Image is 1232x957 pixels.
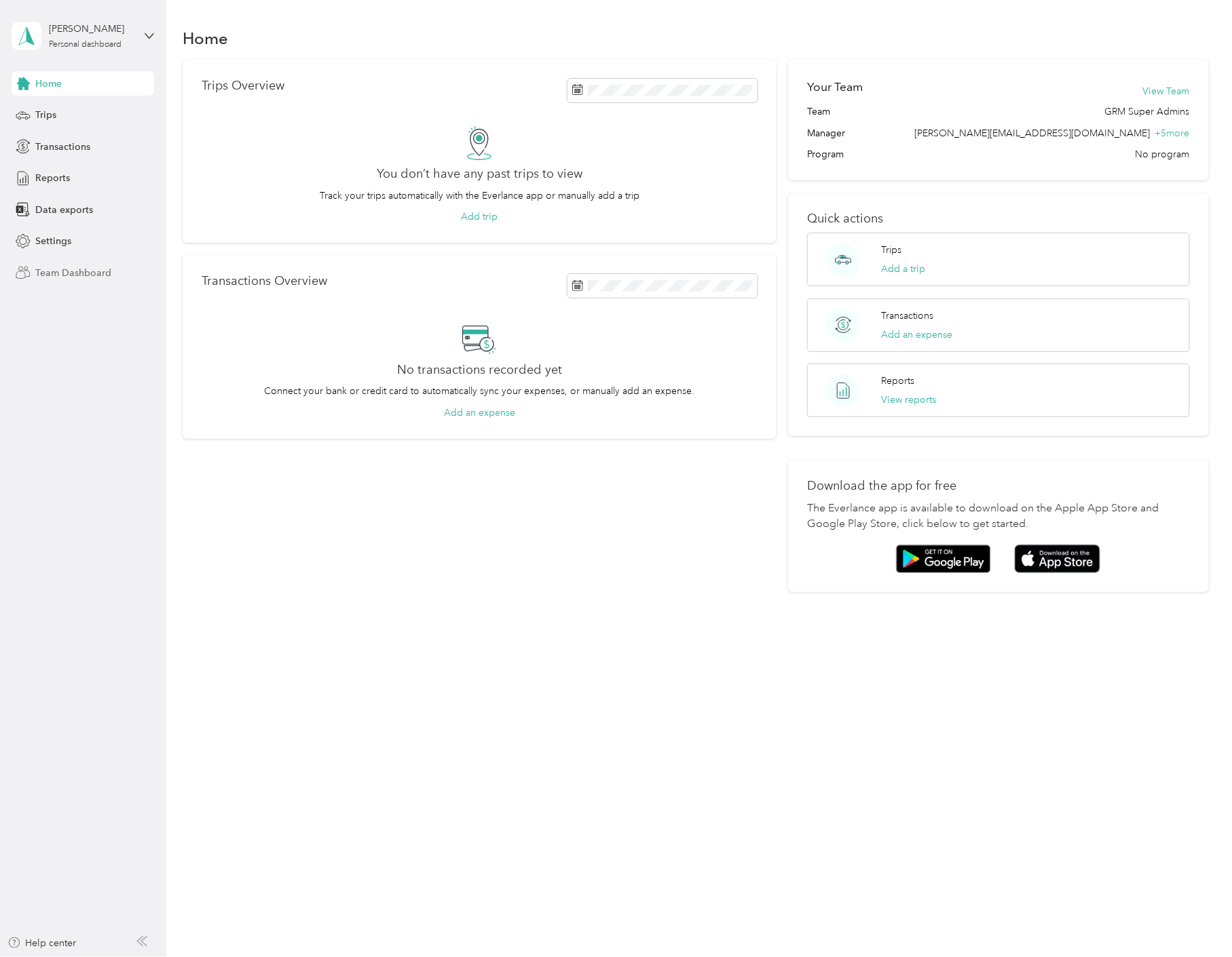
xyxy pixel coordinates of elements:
[377,167,582,181] h2: You don’t have any past trips to view
[915,128,1151,139] span: [PERSON_NAME][EMAIL_ADDRESS][DOMAIN_NAME]
[35,108,56,122] span: Trips
[882,309,934,323] p: Transactions
[1136,147,1190,161] span: No program
[35,234,71,248] span: Settings
[183,31,228,45] h1: Home
[807,126,845,140] span: Manager
[1143,84,1190,98] button: View Team
[882,374,915,388] p: Reports
[807,104,830,119] span: Team
[202,79,284,93] p: Trips Overview
[807,212,1189,226] p: Quick actions
[49,41,122,49] div: Personal dashboard
[1156,881,1232,957] iframe: Everlance-gr Chat Button Frame
[264,384,694,398] p: Connect your bank or credit card to automatically sync your expenses, or manually add an expense.
[882,243,902,257] p: Trips
[35,266,111,280] span: Team Dashboard
[35,140,90,154] span: Transactions
[35,171,70,185] span: Reports
[320,189,639,203] p: Track your trips automatically with the Everlance app or manually add a trip
[1105,104,1190,119] span: GRM Super Admins
[896,545,991,573] img: Google play
[807,501,1189,533] p: The Everlance app is available to download on the Apple App Store and Google Play Store, click be...
[35,203,93,217] span: Data exports
[807,79,863,96] h2: Your Team
[1015,545,1100,574] img: App store
[807,147,844,161] span: Program
[49,22,134,36] div: [PERSON_NAME]
[202,274,327,288] p: Transactions Overview
[35,77,62,91] span: Home
[882,262,926,276] button: Add a trip
[397,363,562,377] h2: No transactions recorded yet
[882,328,953,342] button: Add an expense
[882,393,937,407] button: View reports
[444,406,515,420] button: Add an expense
[1155,128,1190,139] span: + 5 more
[807,479,1189,493] p: Download the app for free
[7,936,77,950] button: Help center
[461,210,498,224] button: Add trip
